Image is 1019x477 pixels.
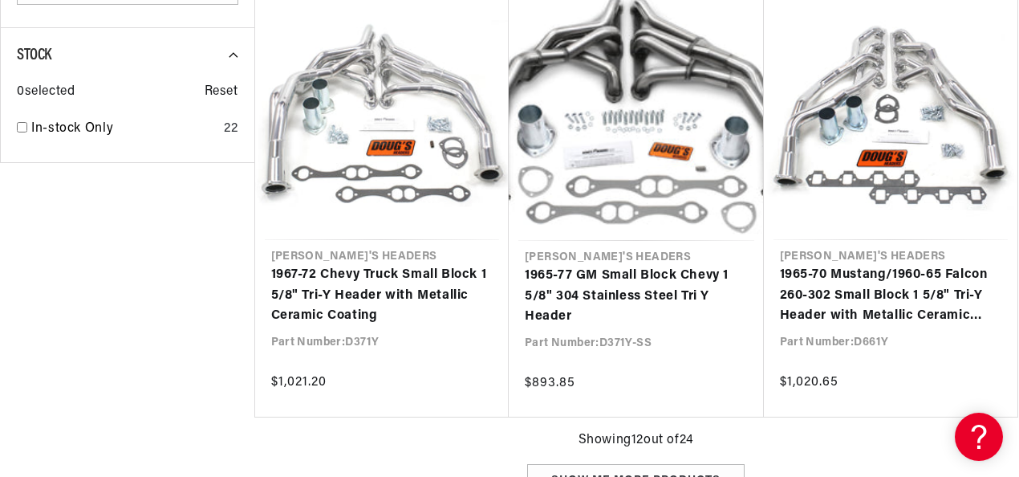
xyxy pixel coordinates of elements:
[579,430,694,451] span: Showing 12 out of 24
[17,47,51,63] span: Stock
[780,265,1002,327] a: 1965-70 Mustang/1960-65 Falcon 260-302 Small Block 1 5/8" Tri-Y Header with Metallic Ceramic Coating
[17,82,75,103] span: 0 selected
[271,265,493,327] a: 1967-72 Chevy Truck Small Block 1 5/8" Tri-Y Header with Metallic Ceramic Coating
[224,119,237,140] div: 22
[31,119,217,140] a: In-stock Only
[525,266,748,328] a: 1965-77 GM Small Block Chevy 1 5/8" 304 Stainless Steel Tri Y Header
[205,82,238,103] span: Reset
